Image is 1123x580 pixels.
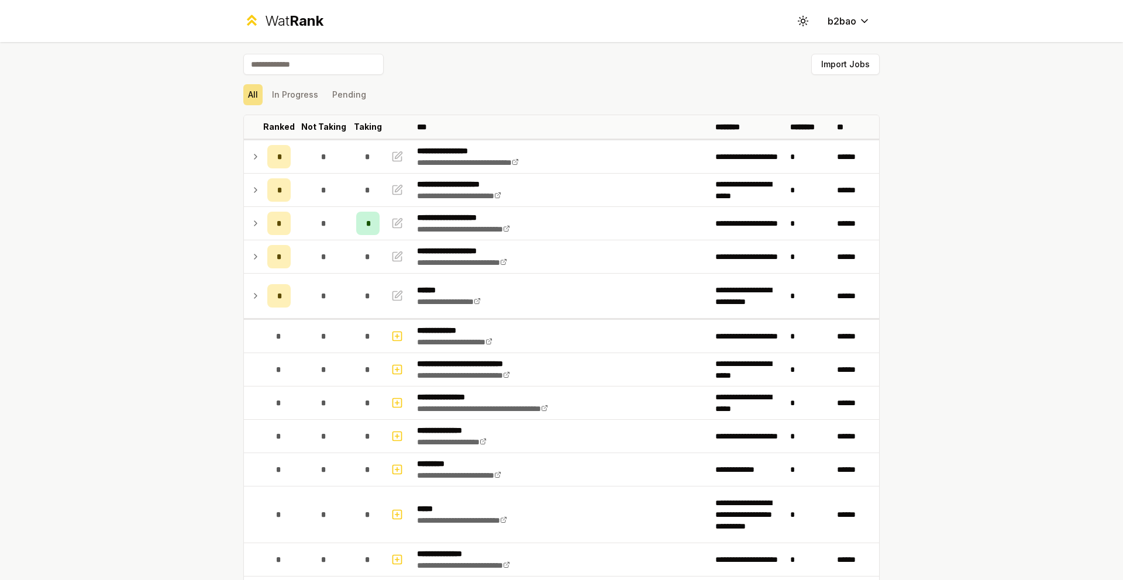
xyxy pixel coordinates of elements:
div: Wat [265,12,323,30]
span: b2bao [828,14,856,28]
a: WatRank [243,12,323,30]
button: In Progress [267,84,323,105]
button: b2bao [818,11,880,32]
p: Ranked [263,121,295,133]
button: Import Jobs [811,54,880,75]
p: Taking [354,121,382,133]
span: Rank [290,12,323,29]
button: All [243,84,263,105]
p: Not Taking [301,121,346,133]
button: Pending [328,84,371,105]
